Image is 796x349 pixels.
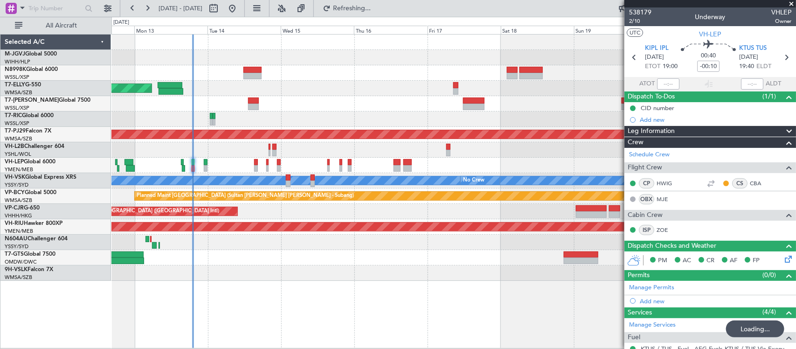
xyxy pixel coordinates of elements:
span: Services [628,307,652,318]
span: T7-RIC [5,113,22,119]
div: ISP [639,225,654,235]
input: --:-- [657,78,679,90]
span: (4/4) [762,307,776,317]
span: T7-[PERSON_NAME] [5,98,59,103]
span: KTUS TUS [739,44,767,53]
span: N8998K [5,67,26,72]
div: CP [639,178,654,188]
span: AF [730,256,737,265]
span: 00:40 [701,51,716,61]
a: WSSL/XSP [5,120,29,127]
span: [DATE] [645,53,664,62]
a: VHHH/HKG [5,212,32,219]
span: CR [706,256,714,265]
a: T7-RICGlobal 6000 [5,113,54,119]
span: AC [683,256,691,265]
span: VH-L2B [5,144,24,149]
a: T7-PJ29Falcon 7X [5,128,51,134]
a: T7-GTSGlobal 7500 [5,251,55,257]
span: Flight Crew [628,162,662,173]
span: KIPL IPL [645,44,669,53]
span: Crew [628,137,644,148]
a: M-JGVJGlobal 5000 [5,51,57,57]
div: Add new [640,116,791,124]
span: Refreshing... [332,5,372,12]
div: CS [732,178,748,188]
span: ELDT [756,62,771,71]
a: WIHH/HLP [5,58,30,65]
div: Underway [695,13,726,22]
span: FP [753,256,760,265]
a: N8998KGlobal 6000 [5,67,58,72]
div: Planned Maint [GEOGRAPHIC_DATA] ([GEOGRAPHIC_DATA] Intl) [63,204,219,218]
a: OMDW/DWC [5,258,37,265]
div: Add new [640,297,791,305]
span: ALDT [766,79,781,89]
a: CBA [750,179,771,188]
span: 19:00 [663,62,678,71]
span: Owner [771,17,791,25]
button: UTC [627,28,643,37]
span: 9H-VSLK [5,267,28,272]
span: [DATE] [739,53,758,62]
div: Fri 17 [428,26,501,34]
a: WMSA/SZB [5,135,32,142]
div: Tue 14 [208,26,281,34]
button: Refreshing... [318,1,374,16]
a: T7-[PERSON_NAME]Global 7500 [5,98,90,103]
a: WMSA/SZB [5,197,32,204]
div: OBX [639,194,654,204]
a: YSHL/WOL [5,151,31,158]
span: VH-LEP [5,159,24,165]
span: M-JGVJ [5,51,25,57]
span: VHLEP [771,7,791,17]
button: All Aircraft [10,18,101,33]
span: ATOT [639,79,655,89]
span: VH-RIU [5,221,24,226]
span: T7-GTS [5,251,24,257]
span: Dispatch To-Dos [628,91,675,102]
div: CID number [641,104,674,112]
a: VH-RIUHawker 800XP [5,221,62,226]
a: VP-BCYGlobal 5000 [5,190,56,195]
div: [DATE] [113,19,129,27]
div: Wed 15 [281,26,354,34]
span: T7-PJ29 [5,128,26,134]
span: VH-LEP [699,29,721,39]
span: All Aircraft [24,22,98,29]
div: Thu 16 [354,26,427,34]
a: YMEN/MEB [5,166,33,173]
a: WSSL/XSP [5,105,29,112]
span: VP-BCY [5,190,25,195]
div: Loading... [726,321,784,337]
a: YSSY/SYD [5,181,28,188]
a: WMSA/SZB [5,89,32,96]
span: Cabin Crew [628,210,663,221]
div: Sun 19 [574,26,647,34]
a: VH-LEPGlobal 6000 [5,159,55,165]
span: Fuel [628,332,640,343]
span: 538179 [629,7,651,17]
a: WMSA/SZB [5,274,32,281]
a: ZOE [657,226,678,234]
span: Dispatch Checks and Weather [628,241,716,251]
a: YMEN/MEB [5,228,33,235]
a: WSSL/XSP [5,74,29,81]
div: Sat 18 [501,26,574,34]
span: VP-CJR [5,205,24,211]
span: (1/1) [762,91,776,101]
span: PM [658,256,667,265]
a: Manage Permits [629,283,674,293]
a: VP-CJRG-650 [5,205,40,211]
div: No Crew [463,174,485,188]
span: T7-ELLY [5,82,25,88]
a: VH-L2BChallenger 604 [5,144,64,149]
span: 2/10 [629,17,651,25]
div: Mon 13 [134,26,208,34]
input: Trip Number [28,1,82,15]
a: MJE [657,195,678,203]
a: 9H-VSLKFalcon 7X [5,267,53,272]
a: Manage Services [629,321,676,330]
span: [DATE] - [DATE] [159,4,202,13]
a: T7-ELLYG-550 [5,82,41,88]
